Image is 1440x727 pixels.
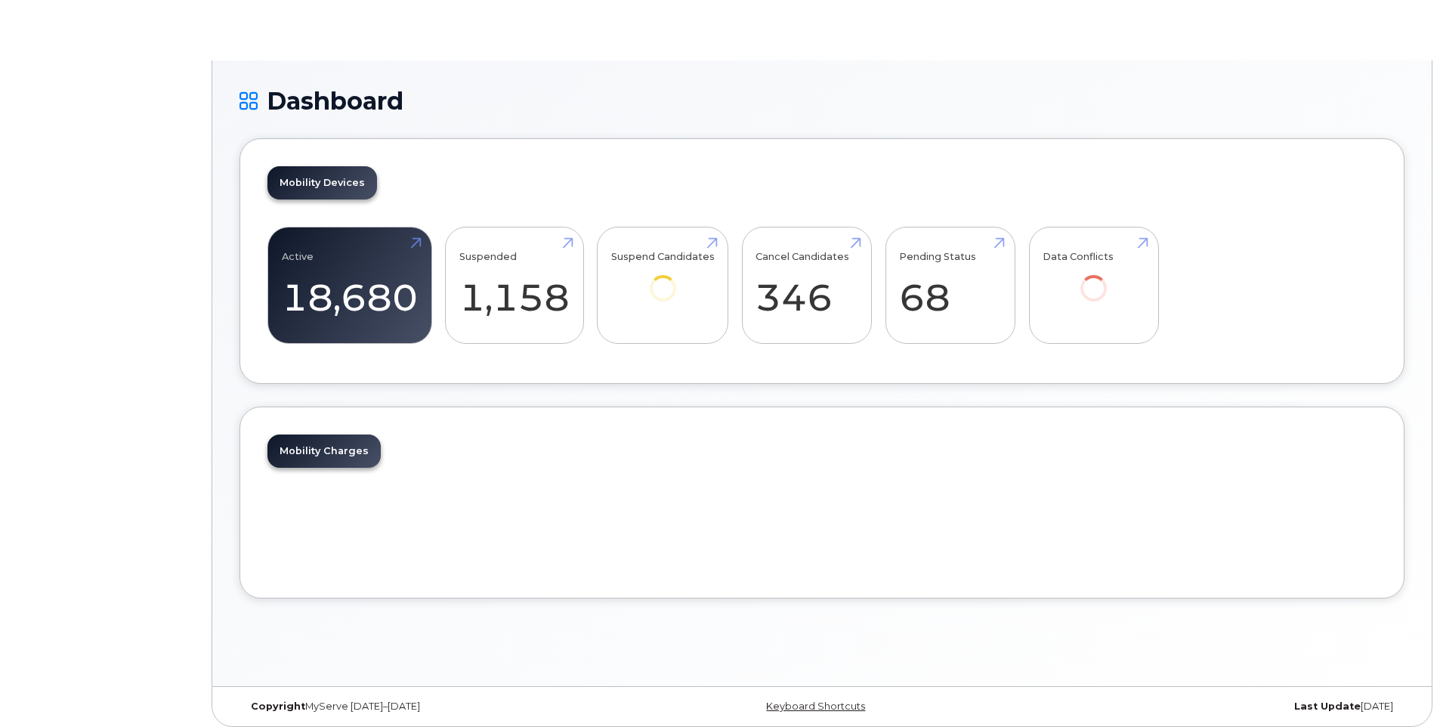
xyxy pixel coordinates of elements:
strong: Copyright [251,701,305,712]
strong: Last Update [1294,701,1361,712]
a: Keyboard Shortcuts [766,701,865,712]
a: Active 18,680 [282,236,418,336]
div: MyServe [DATE]–[DATE] [239,701,628,713]
a: Cancel Candidates 346 [756,236,858,336]
a: Suspended 1,158 [459,236,570,336]
a: Suspend Candidates [611,236,715,323]
a: Mobility Devices [267,166,377,200]
a: Data Conflicts [1043,236,1145,323]
a: Pending Status 68 [899,236,1001,336]
a: Mobility Charges [267,435,381,468]
h1: Dashboard [239,88,1404,114]
div: [DATE] [1016,701,1404,713]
